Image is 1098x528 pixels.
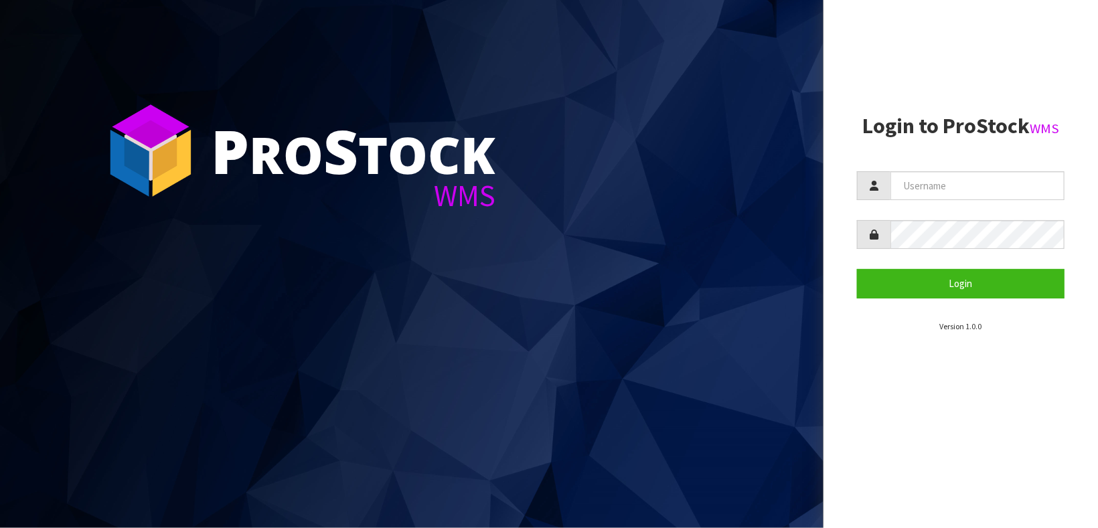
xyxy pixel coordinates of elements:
[323,110,358,191] span: S
[211,110,249,191] span: P
[857,114,1065,138] h2: Login to ProStock
[100,100,201,201] img: ProStock Cube
[890,171,1065,200] input: Username
[857,269,1065,298] button: Login
[1030,120,1059,137] small: WMS
[211,181,495,211] div: WMS
[211,120,495,181] div: ro tock
[940,321,982,331] small: Version 1.0.0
